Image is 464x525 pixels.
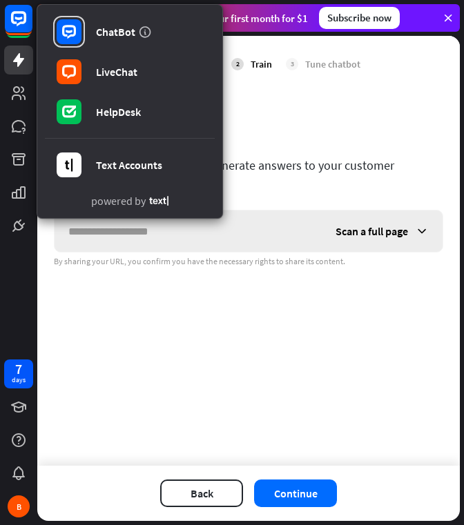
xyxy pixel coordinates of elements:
[54,157,443,189] div: Scan your website content to generate answers to your customer questions.
[12,375,26,385] div: days
[11,6,52,47] button: Open LiveChat chat widget
[336,224,408,238] span: Scan a full page
[319,7,400,29] div: Subscribe now
[286,58,298,70] div: 3
[8,495,30,517] div: B
[251,58,272,70] div: Train
[305,58,360,70] div: Tune chatbot
[54,256,443,267] div: By sharing your URL, you confirm you have the necessary rights to share its content.
[15,363,22,375] div: 7
[4,359,33,388] a: 7 days
[231,58,244,70] div: 2
[254,479,337,507] button: Continue
[160,479,243,507] button: Back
